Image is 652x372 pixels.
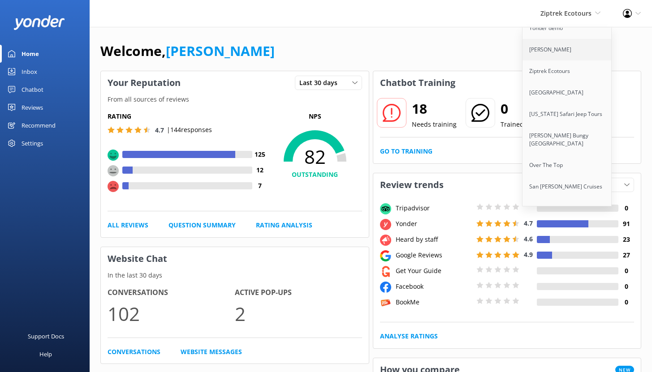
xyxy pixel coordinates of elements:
[618,203,634,213] h4: 0
[393,235,474,244] div: Heard by staff
[108,299,235,329] p: 102
[22,63,37,81] div: Inbox
[618,266,634,276] h4: 0
[167,125,212,135] p: | 144 responses
[101,247,369,270] h3: Website Chat
[380,146,432,156] a: Go to Training
[524,250,533,259] span: 4.9
[268,111,362,121] p: NPS
[168,220,236,230] a: Question Summary
[252,165,268,175] h4: 12
[39,345,52,363] div: Help
[268,170,362,180] h4: OUTSTANDING
[522,154,612,176] a: Over The Top
[522,17,612,39] a: Yonder demo
[108,220,148,230] a: All Reviews
[524,219,533,227] span: 4.7
[522,197,612,219] a: [US_STATE] Adventure Guides
[501,120,580,129] p: Trained in the last 30 days
[524,235,533,243] span: 4.6
[618,297,634,307] h4: 0
[22,134,43,152] div: Settings
[618,219,634,229] h4: 91
[373,71,462,94] h3: Chatbot Training
[618,282,634,291] h4: 0
[393,203,474,213] div: Tripadvisor
[22,98,43,116] div: Reviews
[181,347,242,357] a: Website Messages
[22,45,39,63] div: Home
[252,150,268,159] h4: 125
[100,40,275,62] h1: Welcome,
[412,98,457,120] h2: 18
[522,60,612,82] a: Ziptrek Ecotours
[393,219,474,229] div: Yonder
[618,235,634,244] h4: 23
[268,145,362,168] span: 82
[22,81,43,98] div: Chatbot
[522,176,612,197] a: San [PERSON_NAME] Cruises
[522,82,612,103] a: [GEOGRAPHIC_DATA]
[540,9,592,17] span: Ziptrek Ecotours
[393,250,474,260] div: Google Reviews
[522,103,612,125] a: [US_STATE] Safari Jeep Tours
[299,78,343,88] span: Last 30 days
[522,39,612,60] a: [PERSON_NAME]
[101,71,187,94] h3: Your Reputation
[373,173,450,197] h3: Review trends
[380,331,438,341] a: Analyse Ratings
[101,94,369,104] p: From all sources of reviews
[393,297,474,307] div: BookMe
[618,250,634,260] h4: 27
[28,327,64,345] div: Support Docs
[108,347,160,357] a: Conversations
[108,287,235,299] h4: Conversations
[393,282,474,291] div: Facebook
[155,126,164,134] span: 4.7
[393,266,474,276] div: Get Your Guide
[256,220,312,230] a: Rating Analysis
[166,42,275,60] a: [PERSON_NAME]
[252,181,268,191] h4: 7
[13,15,65,30] img: yonder-white-logo.png
[412,120,457,129] p: Needs training
[22,116,56,134] div: Recommend
[235,299,362,329] p: 2
[522,125,612,154] a: [PERSON_NAME] Bungy [GEOGRAPHIC_DATA]
[235,287,362,299] h4: Active Pop-ups
[501,98,580,120] h2: 0
[101,270,369,280] p: In the last 30 days
[108,111,268,121] h5: Rating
